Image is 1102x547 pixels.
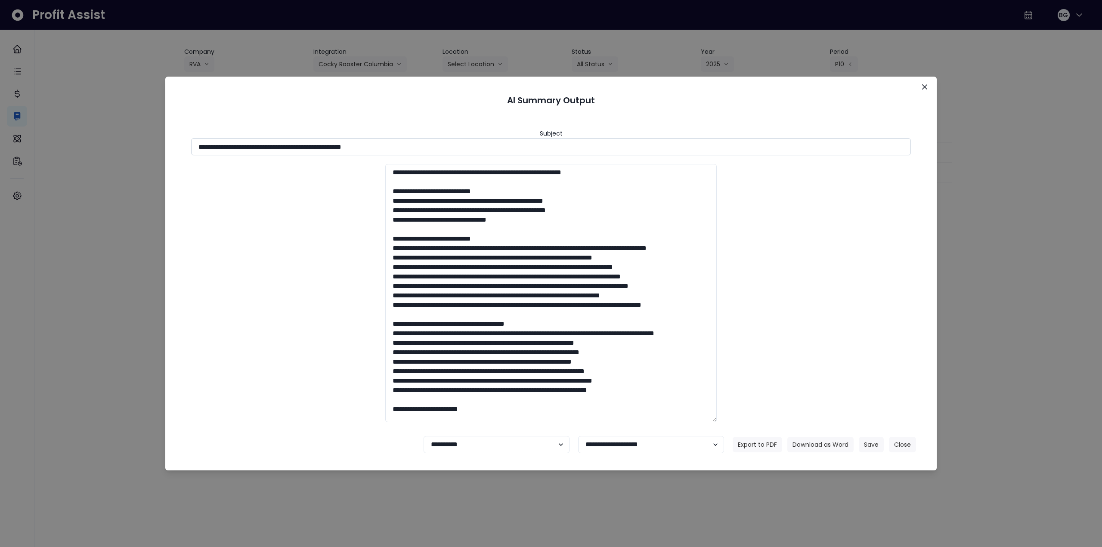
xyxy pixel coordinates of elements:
header: AI Summary Output [176,87,926,114]
button: Close [889,437,916,452]
button: Save [859,437,884,452]
button: Close [918,80,932,94]
button: Download as Word [787,437,854,452]
header: Subject [540,129,563,138]
button: Export to PDF [733,437,782,452]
